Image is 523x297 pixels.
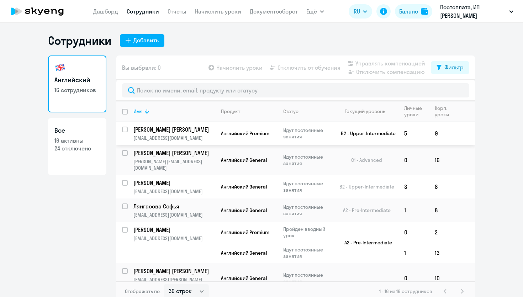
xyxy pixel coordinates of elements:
[306,4,324,18] button: Ещё
[435,105,455,118] div: Корп. уроки
[133,135,215,141] p: [EMAIL_ADDRESS][DOMAIN_NAME]
[133,149,214,157] p: [PERSON_NAME] [PERSON_NAME]
[54,144,100,152] p: 24 отключено
[421,8,428,15] img: balance
[349,4,372,18] button: RU
[283,272,332,285] p: Идут постоянные занятия
[398,263,429,293] td: 0
[221,229,269,235] span: Английский Premium
[133,202,215,210] a: Лянгасова Софья
[221,184,267,190] span: Английский General
[133,108,143,115] div: Имя
[339,184,394,190] span: B2 - Upper-Intermediate
[221,207,267,213] span: Английский General
[133,126,214,133] p: [PERSON_NAME] [PERSON_NAME]
[404,105,429,118] div: Личные уроки
[48,118,106,175] a: Все16 активны24 отключено
[133,179,214,187] p: [PERSON_NAME]
[133,267,215,275] a: [PERSON_NAME] [PERSON_NAME]
[54,75,100,85] h3: Английский
[429,222,455,243] td: 2
[444,63,464,71] div: Фильтр
[133,158,215,171] p: [PERSON_NAME][EMAIL_ADDRESS][DOMAIN_NAME]
[133,36,159,44] div: Добавить
[437,3,517,20] button: Постоплата, ИП [PERSON_NAME] [PERSON_NAME]
[125,288,161,295] span: Отображать по:
[398,145,429,175] td: 0
[306,7,317,16] span: Ещё
[54,62,66,73] img: english
[343,207,391,213] span: A2 - Pre-Intermediate
[429,175,455,198] td: 8
[398,243,429,263] td: 1
[332,122,398,145] td: B2 - Upper-Intermediate
[332,222,398,263] td: A2 - Pre-Intermediate
[398,175,429,198] td: 3
[429,243,455,263] td: 13
[283,108,299,115] div: Статус
[429,198,455,222] td: 8
[54,137,100,144] p: 16 активны
[133,276,215,289] p: [EMAIL_ADDRESS][PERSON_NAME][DOMAIN_NAME]
[283,180,332,193] p: Идут постоянные занятия
[283,204,332,217] p: Идут постоянные занятия
[283,127,332,140] p: Идут постоянные занятия
[48,55,106,112] a: Английский16 сотрудников
[122,83,469,97] input: Поиск по имени, email, продукту или статусу
[338,108,398,115] div: Текущий уровень
[354,7,360,16] span: RU
[133,202,214,210] p: Лянгасова Софья
[133,108,215,115] div: Имя
[221,275,267,281] span: Английский General
[93,8,118,15] a: Дашборд
[122,63,161,72] span: Вы выбрали: 0
[221,157,267,163] span: Английский General
[345,108,385,115] div: Текущий уровень
[283,154,332,166] p: Идут постоянные занятия
[168,8,186,15] a: Отчеты
[440,3,506,20] p: Постоплата, ИП [PERSON_NAME] [PERSON_NAME]
[120,34,164,47] button: Добавить
[395,4,432,18] button: Балансbalance
[283,226,332,239] p: Пройден вводный урок
[250,8,298,15] a: Документооборот
[398,122,429,145] td: 5
[195,8,241,15] a: Начислить уроки
[379,288,432,295] span: 1 - 16 из 16 сотрудников
[399,7,418,16] div: Баланс
[221,250,267,256] span: Английский General
[133,212,215,218] p: [EMAIL_ADDRESS][DOMAIN_NAME]
[133,226,214,234] p: [PERSON_NAME]
[221,108,240,115] div: Продукт
[133,126,215,133] a: [PERSON_NAME] [PERSON_NAME]
[351,157,382,163] span: C1 - Advanced
[429,122,455,145] td: 9
[133,149,215,157] a: [PERSON_NAME] [PERSON_NAME]
[133,267,214,275] p: [PERSON_NAME] [PERSON_NAME]
[398,222,429,243] td: 0
[429,145,455,175] td: 16
[127,8,159,15] a: Сотрудники
[54,126,100,135] h3: Все
[283,246,332,259] p: Идут постоянные занятия
[54,86,100,94] p: 16 сотрудников
[133,188,215,195] p: [EMAIL_ADDRESS][DOMAIN_NAME]
[431,61,469,74] button: Фильтр
[133,179,215,187] a: [PERSON_NAME]
[429,263,455,293] td: 10
[398,198,429,222] td: 1
[133,226,215,234] a: [PERSON_NAME]
[221,130,269,137] span: Английский Premium
[133,235,215,242] p: [EMAIL_ADDRESS][DOMAIN_NAME]
[48,33,111,48] h1: Сотрудники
